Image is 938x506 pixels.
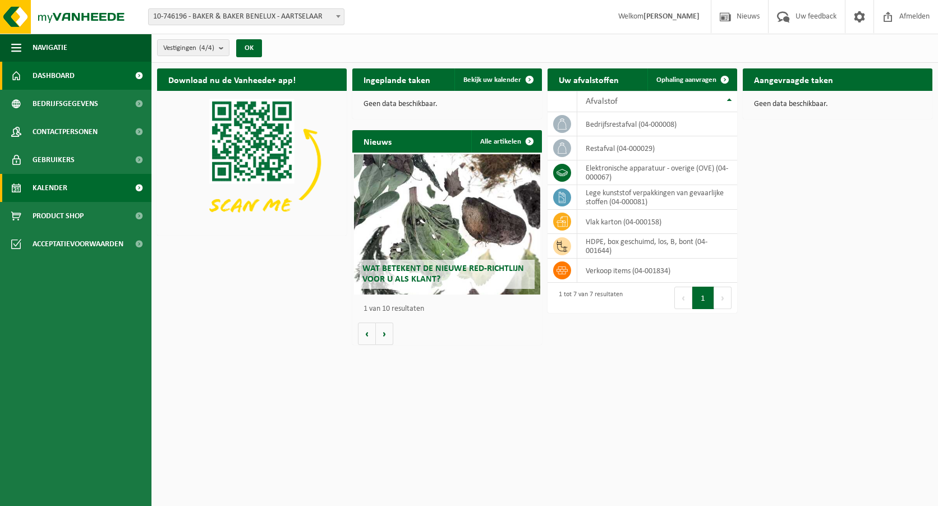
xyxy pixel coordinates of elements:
count: (4/4) [199,44,214,52]
div: 1 tot 7 van 7 resultaten [553,286,623,310]
button: OK [236,39,262,57]
button: Volgende [376,323,393,345]
p: 1 van 10 resultaten [364,305,536,313]
a: Ophaling aanvragen [647,68,736,91]
button: Next [714,287,732,309]
p: Geen data beschikbaar. [364,100,531,108]
span: Product Shop [33,202,84,230]
td: lege kunststof verpakkingen van gevaarlijke stoffen (04-000081) [577,185,737,210]
button: Previous [674,287,692,309]
p: Geen data beschikbaar. [754,100,921,108]
span: Acceptatievoorwaarden [33,230,123,258]
span: 10-746196 - BAKER & BAKER BENELUX - AARTSELAAR [149,9,344,25]
h2: Ingeplande taken [352,68,442,90]
h2: Uw afvalstoffen [548,68,630,90]
button: Vestigingen(4/4) [157,39,229,56]
img: Download de VHEPlus App [157,91,347,233]
td: elektronische apparatuur - overige (OVE) (04-000067) [577,160,737,185]
strong: [PERSON_NAME] [643,12,700,21]
span: Bekijk uw kalender [463,76,521,84]
span: Bedrijfsgegevens [33,90,98,118]
a: Bekijk uw kalender [454,68,541,91]
span: Dashboard [33,62,75,90]
span: Kalender [33,174,67,202]
td: restafval (04-000029) [577,136,737,160]
span: Gebruikers [33,146,75,174]
span: Vestigingen [163,40,214,57]
td: vlak karton (04-000158) [577,210,737,234]
span: Ophaling aanvragen [656,76,716,84]
td: verkoop items (04-001834) [577,259,737,283]
span: Afvalstof [586,97,618,106]
a: Wat betekent de nieuwe RED-richtlijn voor u als klant? [354,154,540,295]
td: HDPE, box geschuimd, los, B, bont (04-001644) [577,234,737,259]
button: Vorige [358,323,376,345]
button: 1 [692,287,714,309]
td: bedrijfsrestafval (04-000008) [577,112,737,136]
span: Navigatie [33,34,67,62]
a: Alle artikelen [471,130,541,153]
span: 10-746196 - BAKER & BAKER BENELUX - AARTSELAAR [148,8,344,25]
span: Wat betekent de nieuwe RED-richtlijn voor u als klant? [362,264,524,284]
h2: Nieuws [352,130,403,152]
span: Contactpersonen [33,118,98,146]
h2: Download nu de Vanheede+ app! [157,68,307,90]
h2: Aangevraagde taken [743,68,844,90]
